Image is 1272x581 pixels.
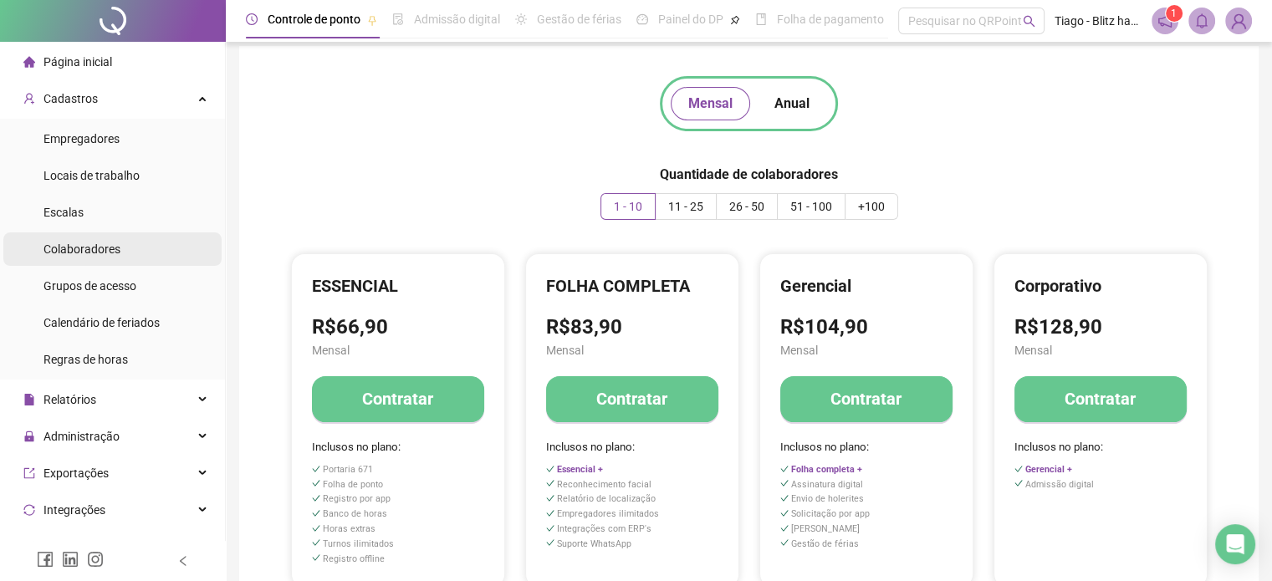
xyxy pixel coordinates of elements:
span: check [780,465,789,474]
span: Gerencial + [1025,464,1072,475]
span: Página inicial [43,55,112,69]
span: Inclusos no plano: [546,439,718,456]
span: Mensal [780,341,953,359]
h3: R$66,90 [312,314,484,341]
span: search [1023,15,1035,28]
h3: R$83,90 [546,314,718,341]
h4: ESSENCIAL [312,274,484,298]
span: user-add [23,93,35,104]
h3: R$104,90 [780,314,953,341]
span: Integrações com ERP's [557,523,651,534]
span: book [755,13,767,25]
span: Mensal [688,94,733,114]
h4: Contratar [596,387,667,410]
span: linkedin [62,551,79,568]
span: check [780,494,789,503]
span: Escalas [43,206,84,219]
span: check [312,538,321,548]
span: Cadastros [43,92,98,105]
span: bell [1194,13,1209,28]
button: Mensal [671,87,750,120]
span: file-done [392,13,404,25]
span: check [546,524,555,533]
span: Admissão digital [1025,479,1094,490]
span: 26 - 50 [729,200,764,213]
span: check [546,479,555,488]
span: Registro por app [323,493,391,504]
span: +100 [858,200,885,213]
span: check [312,524,321,533]
span: Empregadores [43,132,120,145]
span: Assinatura digital [791,479,863,490]
span: 1 - 10 [614,200,642,213]
span: Suporte WhatsApp [557,538,631,549]
span: Tiago - Blitz hamburgueria [1055,12,1142,30]
span: Exportações [43,466,109,480]
span: left [177,555,189,567]
h4: Contratar [830,387,902,410]
span: Inclusos no plano: [1014,439,1187,456]
h3: R$128,90 [1014,314,1187,341]
span: lock [23,431,35,442]
span: Integrações [43,503,105,517]
span: dashboard [636,13,648,25]
span: Inclusos no plano: [312,439,484,456]
h4: Contratar [1065,387,1136,410]
span: Relatórios [43,393,96,406]
span: Anual [774,94,810,114]
span: Admissão digital [414,13,500,26]
span: Colaboradores [43,242,120,256]
span: check [312,553,321,563]
h4: FOLHA COMPLETA [546,274,718,298]
span: Gestão de férias [537,13,621,26]
span: check [546,538,555,548]
span: Horas extras [323,523,375,534]
span: 11 - 25 [668,200,703,213]
span: export [23,467,35,479]
span: Controle de ponto [268,13,360,26]
span: Portaria 671 [323,464,373,475]
span: Administração [43,430,120,443]
span: check [312,494,321,503]
span: home [23,56,35,68]
span: Painel do DP [658,13,723,26]
button: Contratar [1014,376,1187,422]
span: Turnos ilimitados [323,538,394,549]
span: Inclusos no plano: [780,439,953,456]
span: 51 - 100 [790,200,832,213]
span: check [312,479,321,488]
span: Solicitação por app [791,508,870,519]
span: Banco de horas [323,508,387,519]
span: sun [515,13,527,25]
span: Mensal [546,341,718,359]
span: [PERSON_NAME] [791,523,860,534]
span: Mensal [312,341,484,359]
span: Folha de ponto [323,479,383,490]
span: Gestão de férias [791,538,859,549]
span: check [780,479,789,488]
span: Envio de holerites [791,493,864,504]
button: Contratar [546,376,718,422]
button: Contratar [780,376,953,422]
span: clock-circle [246,13,258,25]
sup: 1 [1166,5,1183,22]
span: Essencial + [557,464,603,475]
span: Mensal [1014,341,1187,359]
button: Contratar [312,376,484,422]
div: Open Intercom Messenger [1215,524,1255,564]
span: Locais de trabalho [43,169,140,182]
span: Regras de horas [43,353,128,366]
span: check [312,509,321,518]
img: 94420 [1226,8,1251,33]
span: Relatório de localização [557,493,656,504]
span: check [780,538,789,548]
span: Grupos de acesso [43,279,136,293]
span: notification [1157,13,1172,28]
h4: Contratar [362,387,433,410]
span: check [546,494,555,503]
span: check [546,509,555,518]
h4: Gerencial [780,274,953,298]
span: Folha completa + [791,464,862,475]
span: check [1014,479,1024,488]
span: Folha de pagamento [777,13,884,26]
